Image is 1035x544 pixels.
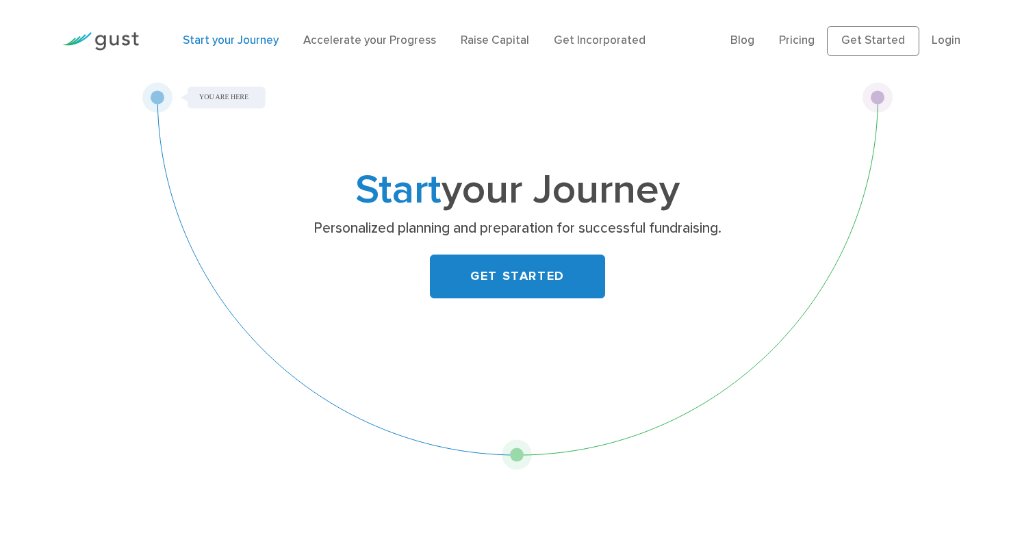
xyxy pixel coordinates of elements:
[827,26,919,56] a: Get Started
[554,34,646,47] a: Get Incorporated
[355,166,442,214] span: Start
[252,219,782,238] p: Personalized planning and preparation for successful fundraising.
[779,34,815,47] a: Pricing
[303,34,436,47] a: Accelerate your Progress
[247,172,788,209] h1: your Journey
[461,34,529,47] a: Raise Capital
[430,255,605,298] a: GET STARTED
[183,34,279,47] a: Start your Journey
[932,34,960,47] a: Login
[62,32,139,51] img: Gust Logo
[730,34,754,47] a: Blog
